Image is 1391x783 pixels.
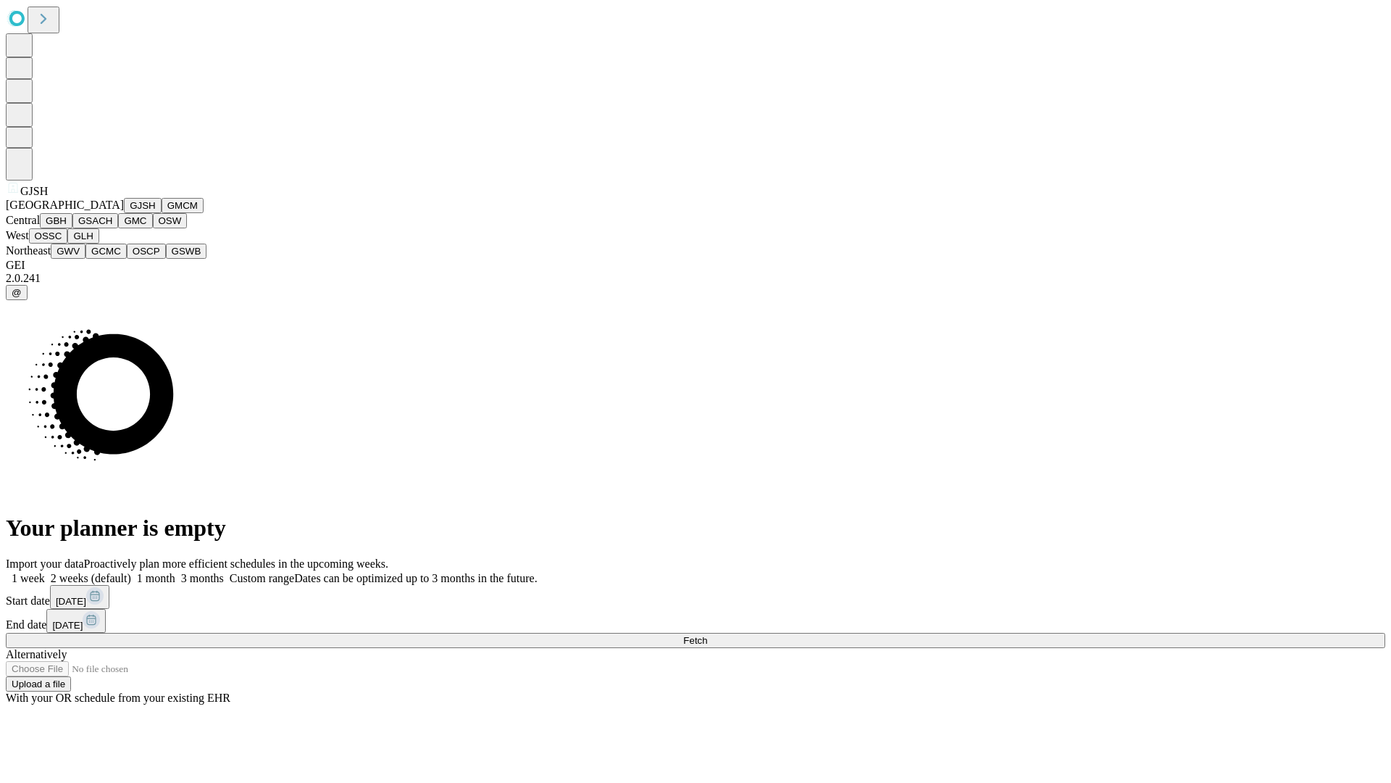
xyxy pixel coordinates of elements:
[127,244,166,259] button: OSCP
[29,228,68,244] button: OSSC
[12,287,22,298] span: @
[6,585,1385,609] div: Start date
[181,572,224,584] span: 3 months
[6,285,28,300] button: @
[12,572,45,584] span: 1 week
[6,648,67,660] span: Alternatively
[6,214,40,226] span: Central
[6,633,1385,648] button: Fetch
[72,213,118,228] button: GSACH
[162,198,204,213] button: GMCM
[6,515,1385,542] h1: Your planner is empty
[683,635,707,646] span: Fetch
[40,213,72,228] button: GBH
[84,558,388,570] span: Proactively plan more efficient schedules in the upcoming weeks.
[51,572,131,584] span: 2 weeks (default)
[50,585,109,609] button: [DATE]
[85,244,127,259] button: GCMC
[56,596,86,607] span: [DATE]
[6,244,51,257] span: Northeast
[153,213,188,228] button: OSW
[118,213,152,228] button: GMC
[6,259,1385,272] div: GEI
[20,185,48,197] span: GJSH
[294,572,537,584] span: Dates can be optimized up to 3 months in the future.
[6,558,84,570] span: Import your data
[6,609,1385,633] div: End date
[230,572,294,584] span: Custom range
[67,228,99,244] button: GLH
[6,676,71,692] button: Upload a file
[6,199,124,211] span: [GEOGRAPHIC_DATA]
[6,229,29,241] span: West
[52,620,83,631] span: [DATE]
[51,244,85,259] button: GWV
[166,244,207,259] button: GSWB
[6,692,230,704] span: With your OR schedule from your existing EHR
[137,572,175,584] span: 1 month
[124,198,162,213] button: GJSH
[6,272,1385,285] div: 2.0.241
[46,609,106,633] button: [DATE]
